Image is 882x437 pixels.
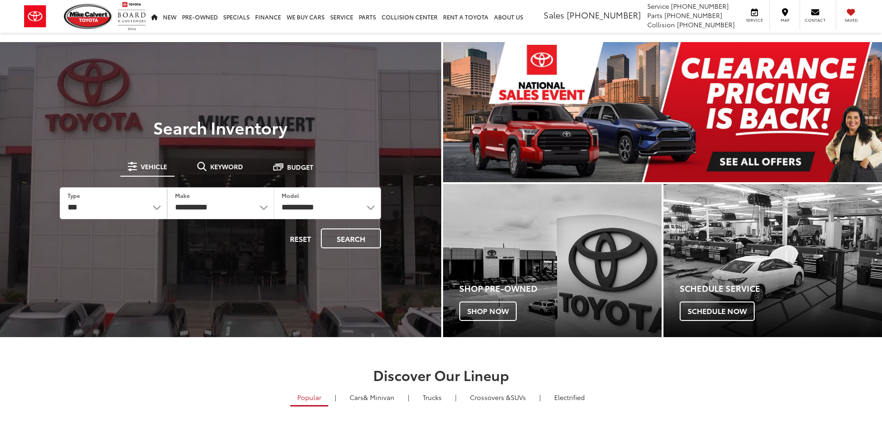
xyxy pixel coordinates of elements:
[443,184,662,337] div: Toyota
[343,389,401,405] a: Cars
[453,393,459,402] li: |
[459,284,662,293] h4: Shop Pre-Owned
[664,11,722,20] span: [PHONE_NUMBER]
[175,191,190,199] label: Make
[805,17,826,23] span: Contact
[647,11,663,20] span: Parts
[544,9,564,21] span: Sales
[671,1,729,11] span: [PHONE_NUMBER]
[567,9,641,21] span: [PHONE_NUMBER]
[647,20,675,29] span: Collision
[141,163,167,170] span: Vehicle
[282,228,319,248] button: Reset
[281,191,299,199] label: Model
[416,389,449,405] a: Trucks
[463,389,533,405] a: SUVs
[841,17,861,23] span: Saved
[647,1,669,11] span: Service
[290,389,328,406] a: Popular
[744,17,765,23] span: Service
[680,302,755,321] span: Schedule Now
[663,184,882,337] a: Schedule Service Schedule Now
[470,393,511,402] span: Crossovers &
[547,389,592,405] a: Electrified
[677,20,735,29] span: [PHONE_NUMBER]
[115,367,768,382] h2: Discover Our Lineup
[39,118,402,136] h3: Search Inventory
[663,184,882,337] div: Toyota
[64,4,113,29] img: Mike Calvert Toyota
[537,393,543,402] li: |
[332,393,338,402] li: |
[406,393,412,402] li: |
[210,163,243,170] span: Keyword
[363,393,394,402] span: & Minivan
[459,302,517,321] span: Shop Now
[321,228,381,248] button: Search
[68,191,80,199] label: Type
[287,164,313,170] span: Budget
[680,284,882,293] h4: Schedule Service
[775,17,795,23] span: Map
[443,184,662,337] a: Shop Pre-Owned Shop Now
